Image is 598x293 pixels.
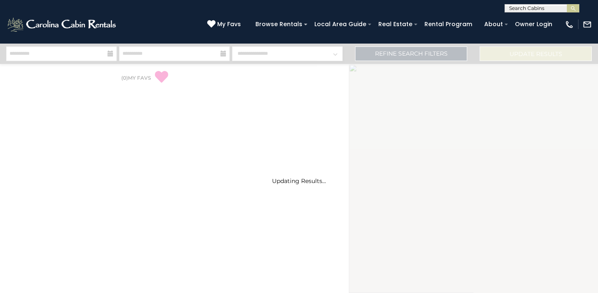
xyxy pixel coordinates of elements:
a: Local Area Guide [310,18,370,31]
img: mail-regular-white.png [583,20,592,29]
a: Real Estate [374,18,417,31]
span: My Favs [217,20,241,29]
a: About [480,18,507,31]
a: My Favs [207,20,243,29]
a: Owner Login [511,18,556,31]
a: Browse Rentals [251,18,306,31]
a: Rental Program [420,18,476,31]
img: phone-regular-white.png [565,20,574,29]
img: White-1-2.png [6,16,118,33]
